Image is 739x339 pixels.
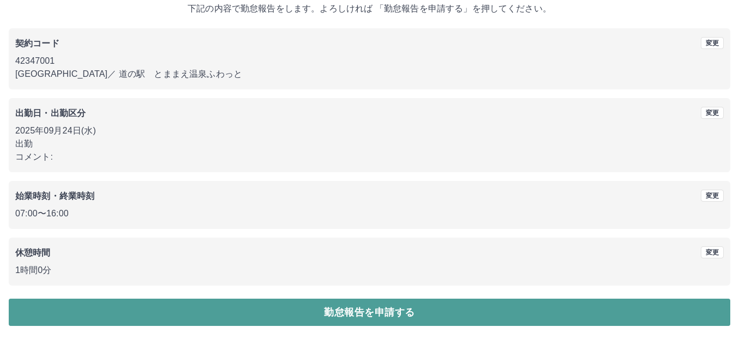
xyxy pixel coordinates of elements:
[15,137,724,150] p: 出勤
[701,246,724,258] button: 変更
[15,68,724,81] p: [GEOGRAPHIC_DATA] ／ 道の駅 とままえ温泉ふわっと
[701,37,724,49] button: 変更
[15,207,724,220] p: 07:00 〜 16:00
[15,248,51,257] b: 休憩時間
[701,107,724,119] button: 変更
[15,124,724,137] p: 2025年09月24日(水)
[15,150,724,164] p: コメント:
[15,55,724,68] p: 42347001
[9,299,730,326] button: 勤怠報告を申請する
[15,191,94,201] b: 始業時刻・終業時刻
[701,190,724,202] button: 変更
[15,39,59,48] b: 契約コード
[15,264,724,277] p: 1時間0分
[15,108,86,118] b: 出勤日・出勤区分
[9,2,730,15] p: 下記の内容で勤怠報告をします。よろしければ 「勤怠報告を申請する」を押してください。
